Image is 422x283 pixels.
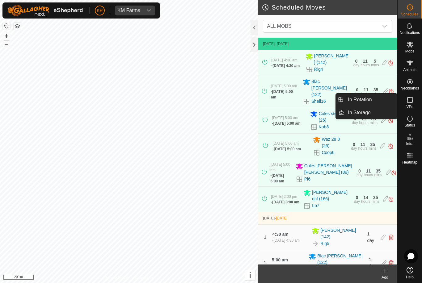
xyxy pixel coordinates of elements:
div: - [272,121,301,126]
a: Kob8 [319,124,329,130]
span: [PERSON_NAME] (142) [314,53,350,66]
div: - [272,146,301,152]
span: Coles [PERSON_NAME] [PERSON_NAME] (89) [304,163,353,176]
span: Blac [PERSON_NAME] (122) [311,78,351,98]
span: [DATE] 5:00 am [274,147,301,151]
button: + [3,32,10,40]
div: hours [361,63,370,67]
div: day [354,200,360,203]
div: KM Farms [117,8,140,13]
button: – [3,40,10,48]
span: VPs [406,105,413,109]
div: day [353,63,359,67]
span: Status [404,123,415,127]
a: Help [398,264,422,281]
div: 11 [366,169,371,173]
div: 0 [356,88,358,92]
span: [DATE] 4:30 am [274,238,300,243]
div: day [357,173,362,177]
span: [DATE] 5:00 am [273,264,299,268]
span: Infra [406,142,413,146]
div: mins [372,200,379,203]
img: Turn off schedule move [391,169,397,176]
div: mins [370,121,378,125]
div: day [352,121,358,125]
li: In Storage [336,106,397,119]
span: [DATE] 5:00 am [270,162,290,172]
span: [DATE] 8:00 am [272,200,299,204]
img: Turn off schedule move [388,60,394,66]
span: [DATE] 5:00 am [271,84,297,88]
button: i [245,270,255,280]
div: mins [371,63,379,67]
img: Turn off schedule move [388,88,394,95]
span: KR [97,7,103,14]
h2: Scheduled Moves [262,4,397,11]
span: Animals [403,68,416,72]
div: dropdown trigger [378,20,391,32]
span: 5:00 am [272,257,288,262]
div: mins [369,147,377,150]
div: 11 [361,142,365,147]
a: In Storage [344,106,397,119]
div: mins [374,173,382,177]
div: hours [361,92,371,96]
span: [DATE] [263,216,275,220]
div: 0 [355,59,357,63]
a: Lb7 [312,202,319,209]
span: [DATE] 2:00 pm [271,194,297,199]
div: dropdown trigger [143,6,155,15]
span: Notifications [400,31,420,35]
div: 11 [364,88,369,92]
span: [DATE] [263,42,275,46]
span: 4:30 am [272,232,289,237]
img: To [312,240,319,248]
div: - [271,63,300,69]
a: In Rotation [344,94,397,106]
button: Reset Map [3,22,10,30]
img: Turn off schedule move [388,196,394,202]
span: [DATE] 5:00 am [270,173,284,183]
span: i [249,271,251,279]
span: Coles steers. (26) [319,110,348,123]
img: Gallagher Logo [7,5,85,16]
div: 0 [356,195,358,200]
span: [DATE] [276,216,288,220]
div: 35 [373,88,378,92]
span: - [275,216,288,220]
div: 35 [373,195,378,200]
span: [DATE] 5:00 am [272,116,298,120]
span: 1 [264,260,266,265]
span: Blac [PERSON_NAME] (122) [317,253,365,266]
img: Turn off schedule move [388,117,394,124]
span: In Storage [348,109,371,116]
span: ALL MOBS [267,23,291,29]
div: Add [373,275,397,280]
span: Mobs [405,49,414,53]
a: Coop6 [322,149,334,156]
div: mins [372,92,380,96]
div: hours [364,173,373,177]
span: 1 day [367,231,374,243]
div: - [272,263,299,269]
div: hours [359,121,369,125]
a: Privacy Policy [105,275,128,281]
span: [DATE] 4:30 am [271,58,297,62]
span: Help [406,275,414,279]
span: Heatmap [402,160,417,164]
a: Rig5 [320,240,329,247]
span: Neckbands [400,86,419,90]
span: [PERSON_NAME] (142) [320,227,363,240]
div: hours [358,147,368,150]
div: - [272,238,300,243]
button: Map Layers [14,23,21,30]
div: 14 [363,195,368,200]
a: Rig4 [314,66,323,73]
span: 1 day [369,257,376,268]
span: [DATE] 5:00 am [272,141,298,146]
span: [DATE] 5:00 am [273,121,301,126]
a: Pl6 [304,176,310,182]
div: - [271,89,299,100]
div: 35 [370,142,375,147]
div: 0 [353,142,355,147]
